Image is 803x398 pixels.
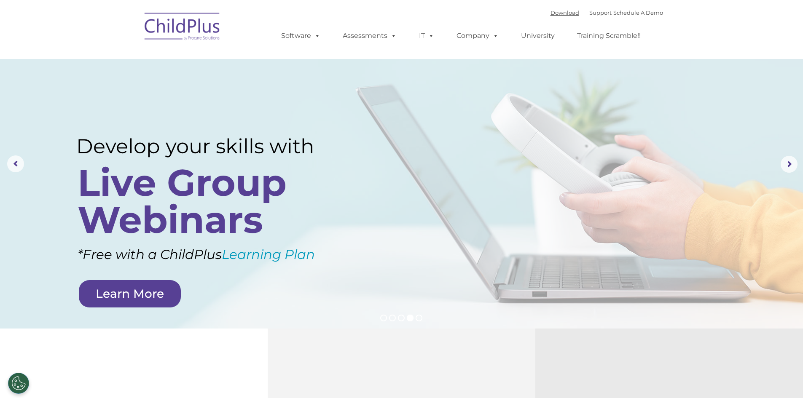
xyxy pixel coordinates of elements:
rs-layer: *Free with a ChildPlus [78,243,361,267]
a: University [513,27,563,44]
a: IT [411,27,443,44]
iframe: Chat Widget [665,307,803,398]
rs-layer: Live Group Webinars [78,164,338,238]
a: Learn More [79,280,181,307]
a: Assessments [334,27,405,44]
a: Training Scramble!! [569,27,649,44]
a: Company [448,27,507,44]
a: Schedule A Demo [613,9,663,16]
a: Support [589,9,612,16]
a: Learning Plan [222,246,315,262]
a: Download [551,9,579,16]
button: Cookies Settings [8,373,29,394]
rs-layer: Develop your skills with [76,134,342,158]
span: Last name [117,56,143,62]
font: | [551,9,663,16]
img: ChildPlus by Procare Solutions [140,7,225,49]
a: Software [273,27,329,44]
span: Phone number [117,90,153,96]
